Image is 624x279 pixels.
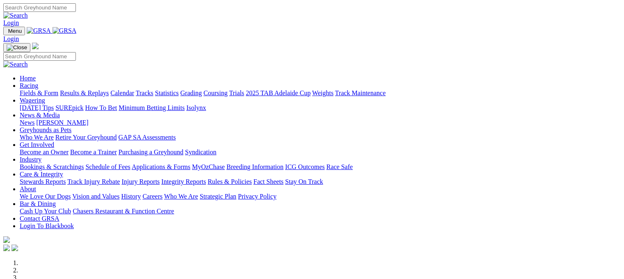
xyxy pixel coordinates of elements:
[3,43,30,52] button: Toggle navigation
[55,104,83,111] a: SUREpick
[20,104,54,111] a: [DATE] Tips
[60,89,109,96] a: Results & Replays
[136,89,153,96] a: Tracks
[32,43,39,49] img: logo-grsa-white.png
[20,200,56,207] a: Bar & Dining
[3,27,25,35] button: Toggle navigation
[20,119,34,126] a: News
[3,35,19,42] a: Login
[73,208,174,215] a: Chasers Restaurant & Function Centre
[3,245,10,251] img: facebook.svg
[20,89,621,97] div: Racing
[20,82,38,89] a: Racing
[27,27,51,34] img: GRSA
[3,3,76,12] input: Search
[55,134,117,141] a: Retire Your Greyhound
[3,12,28,19] img: Search
[85,163,130,170] a: Schedule of Fees
[20,75,36,82] a: Home
[119,149,183,156] a: Purchasing a Greyhound
[20,178,66,185] a: Stewards Reports
[36,119,88,126] a: [PERSON_NAME]
[132,163,190,170] a: Applications & Forms
[20,89,58,96] a: Fields & Form
[20,171,63,178] a: Care & Integrity
[192,163,225,170] a: MyOzChase
[229,89,244,96] a: Trials
[20,222,74,229] a: Login To Blackbook
[285,178,323,185] a: Stay On Track
[20,215,59,222] a: Contact GRSA
[119,104,185,111] a: Minimum Betting Limits
[254,178,283,185] a: Fact Sheets
[3,61,28,68] img: Search
[3,52,76,61] input: Search
[185,149,216,156] a: Syndication
[20,193,621,200] div: About
[20,112,60,119] a: News & Media
[20,126,71,133] a: Greyhounds as Pets
[20,208,71,215] a: Cash Up Your Club
[20,134,54,141] a: Who We Are
[11,245,18,251] img: twitter.svg
[208,178,252,185] a: Rules & Policies
[20,156,41,163] a: Industry
[161,178,206,185] a: Integrity Reports
[20,163,84,170] a: Bookings & Scratchings
[121,178,160,185] a: Injury Reports
[7,44,27,51] img: Close
[335,89,386,96] a: Track Maintenance
[20,97,45,104] a: Wagering
[20,141,54,148] a: Get Involved
[142,193,162,200] a: Careers
[226,163,283,170] a: Breeding Information
[53,27,77,34] img: GRSA
[326,163,352,170] a: Race Safe
[20,119,621,126] div: News & Media
[3,236,10,243] img: logo-grsa-white.png
[121,193,141,200] a: History
[246,89,311,96] a: 2025 TAB Adelaide Cup
[20,149,69,156] a: Become an Owner
[110,89,134,96] a: Calendar
[285,163,325,170] a: ICG Outcomes
[67,178,120,185] a: Track Injury Rebate
[20,134,621,141] div: Greyhounds as Pets
[119,134,176,141] a: GAP SA Assessments
[238,193,277,200] a: Privacy Policy
[20,193,71,200] a: We Love Our Dogs
[20,178,621,185] div: Care & Integrity
[181,89,202,96] a: Grading
[3,19,19,26] a: Login
[20,104,621,112] div: Wagering
[72,193,119,200] a: Vision and Values
[20,208,621,215] div: Bar & Dining
[155,89,179,96] a: Statistics
[312,89,334,96] a: Weights
[186,104,206,111] a: Isolynx
[203,89,228,96] a: Coursing
[8,28,22,34] span: Menu
[200,193,236,200] a: Strategic Plan
[20,163,621,171] div: Industry
[85,104,117,111] a: How To Bet
[164,193,198,200] a: Who We Are
[20,149,621,156] div: Get Involved
[20,185,36,192] a: About
[70,149,117,156] a: Become a Trainer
